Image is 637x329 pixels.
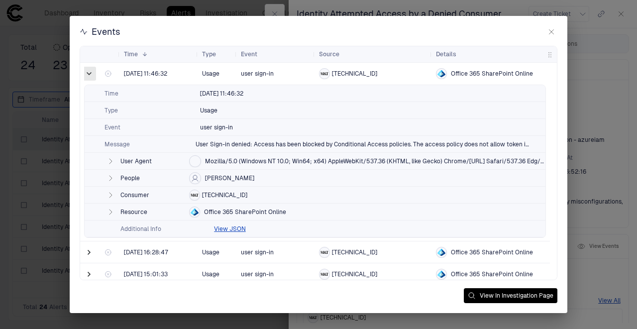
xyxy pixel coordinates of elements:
button: View In Investigation Page [464,288,557,303]
span: [PERSON_NAME] [205,174,254,182]
span: Usage [200,107,217,114]
div: Entra ID [437,270,445,278]
button: User Sign-in denied: Access has been blocked by Conditional Access policies. The access policy do... [194,136,545,152]
span: Resource [120,208,185,216]
span: User Sign-in denied: Access has been blocked by Conditional Access policies. The access policy do... [196,140,531,148]
div: 8/15/2025 15:46:32 (GMT+00:00 UTC) [124,70,167,78]
span: [DATE] 11:46:32 [124,70,167,78]
span: Details [436,50,456,58]
span: [DATE] 16:28:47 [124,248,168,256]
div: Access has been blocked by Conditional Access policies. The access policy does not allow token is... [104,270,112,278]
button: user sign-in [198,119,247,135]
span: [TECHNICAL_ID] [332,248,377,256]
span: Office 365 SharePoint Online [204,208,286,216]
div: M&T Bank [320,270,328,278]
div: Access has been blocked by Conditional Access policies. The access policy does not allow token is... [104,248,112,256]
div: M&T Bank [320,248,328,256]
span: Message [105,140,190,148]
span: Source [319,50,339,58]
div: Entra ID [191,208,199,216]
div: M&T Bank [191,191,199,199]
span: Usage [202,264,233,284]
button: 8/15/2025 15:46:32 (GMT+00:00 UTC) [198,86,257,102]
span: Type [105,107,194,114]
span: Time [105,90,194,98]
span: Event [105,123,194,131]
span: Time [124,50,138,58]
button: View JSON [214,225,246,233]
span: People [120,174,185,182]
span: Type [202,50,216,58]
div: 8/14/2025 20:28:47 (GMT+00:00 UTC) [124,248,168,256]
span: user sign-in [241,70,274,77]
span: [TECHNICAL_ID] [332,70,377,78]
div: M&T Bank [320,70,328,78]
div: 8/14/2025 19:01:33 (GMT+00:00 UTC) [124,270,168,278]
div: Access has been blocked by Conditional Access policies. The access policy does not allow token is... [104,70,112,78]
div: Entra ID [437,70,445,78]
span: Office 365 SharePoint Online [451,248,533,256]
span: [TECHNICAL_ID] [332,270,377,278]
span: [DATE] 15:01:33 [124,270,168,278]
span: Event [241,50,257,58]
div: 8/15/2025 15:46:32 (GMT+00:00 UTC) [200,90,243,98]
span: Additional Info [120,225,210,233]
span: User Agent [120,157,185,165]
span: Consumer [120,191,185,199]
span: user sign-in [241,271,274,278]
span: [TECHNICAL_ID] [202,191,247,199]
span: Mozilla/5.0 (Windows NT 10.0; Win64; x64) AppleWebKit/537.36 (KHTML, like Gecko) Chrome/138.0.0.0... [205,157,545,165]
div: Entra ID [437,248,445,256]
span: Usage [202,64,233,84]
span: Usage [202,242,233,262]
span: user sign-in [200,123,233,131]
span: Office 365 SharePoint Online [451,270,533,278]
span: [DATE] 11:46:32 [200,90,243,98]
span: user sign-in [241,249,274,256]
button: Usage [198,103,231,118]
div: Events [80,26,120,38]
span: Office 365 SharePoint Online [451,70,533,78]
